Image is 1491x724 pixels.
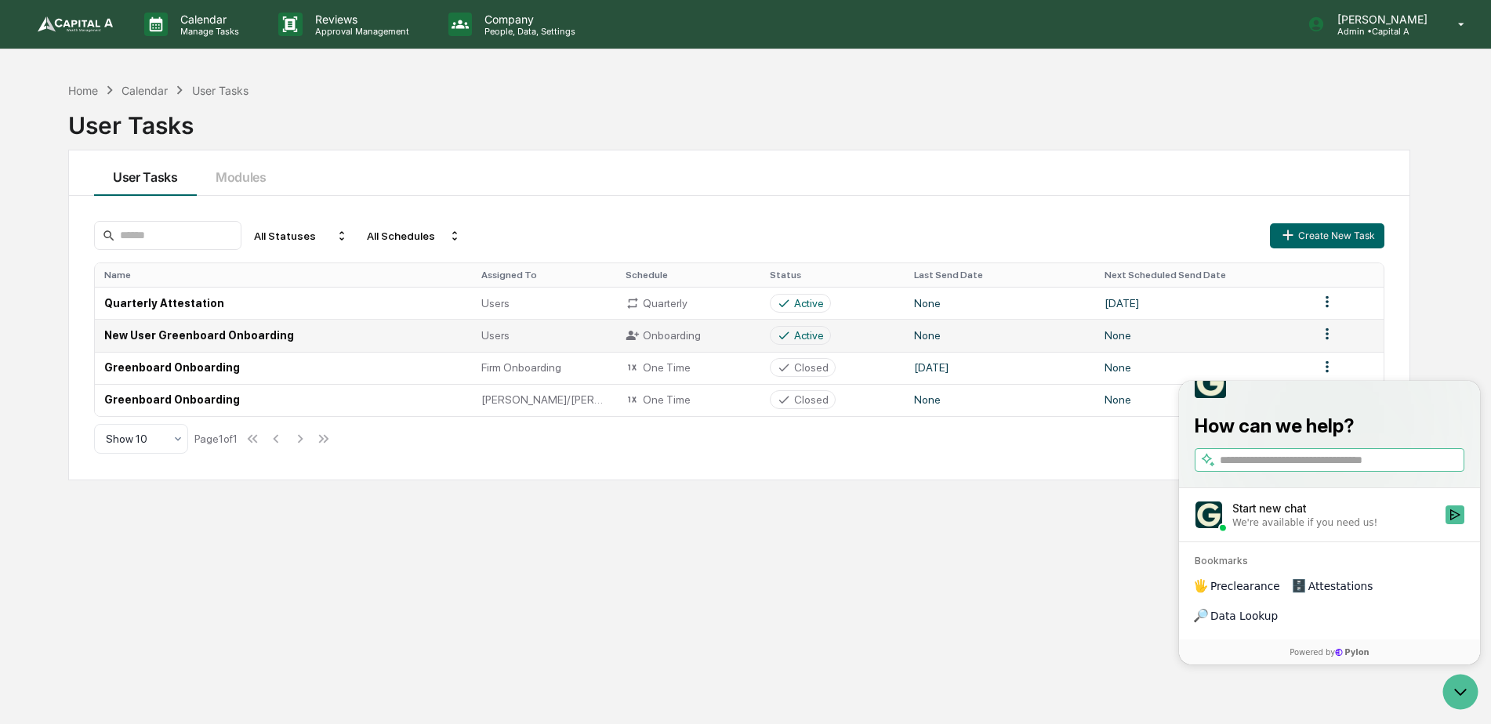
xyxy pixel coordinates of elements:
[303,26,417,37] p: Approval Management
[616,263,760,287] th: Schedule
[481,393,607,406] span: [PERSON_NAME]/[PERSON_NAME] Onboarding
[38,16,113,32] img: logo
[95,263,472,287] th: Name
[1095,287,1309,319] td: [DATE]
[16,120,44,148] img: 1746055101610-c473b297-6a78-478c-a979-82029cc54cd1
[626,393,751,407] div: One Time
[156,266,190,277] span: Pylon
[53,136,198,148] div: We're available if you need us!
[472,26,583,37] p: People, Data, Settings
[794,361,829,374] div: Closed
[481,329,510,342] span: Users
[626,296,751,310] div: Quarterly
[31,227,99,243] span: Data Lookup
[472,263,616,287] th: Assigned To
[53,120,257,136] div: Start new chat
[95,319,472,351] td: New User Greenboard Onboarding
[626,328,751,342] div: Onboarding
[1270,223,1384,248] button: Create New Task
[111,265,190,277] a: Powered byPylon
[361,223,467,248] div: All Schedules
[794,393,829,406] div: Closed
[472,13,583,26] p: Company
[16,33,285,58] p: How can we help?
[626,360,751,375] div: One Time
[194,433,238,445] div: Page 1 of 1
[905,287,1095,319] td: None
[192,84,248,97] div: User Tasks
[905,384,1095,416] td: None
[248,223,354,248] div: All Statuses
[16,229,28,241] div: 🔎
[122,84,168,97] div: Calendar
[68,99,1410,139] div: User Tasks
[1095,352,1309,384] td: None
[31,197,101,213] span: Preclearance
[168,13,247,26] p: Calendar
[1325,13,1435,26] p: [PERSON_NAME]
[905,263,1095,287] th: Last Send Date
[760,263,905,287] th: Status
[95,352,472,384] td: Greenboard Onboarding
[1179,381,1480,664] iframe: Customer support window
[1441,672,1483,715] iframe: Open customer support
[129,197,194,213] span: Attestations
[905,352,1095,384] td: [DATE]
[267,125,285,143] button: Start new chat
[114,199,126,212] div: 🗄️
[1095,384,1309,416] td: None
[68,84,98,97] div: Home
[94,150,197,196] button: User Tasks
[168,26,247,37] p: Manage Tasks
[16,199,28,212] div: 🖐️
[905,319,1095,351] td: None
[481,297,510,310] span: Users
[107,191,201,219] a: 🗄️Attestations
[197,150,285,196] button: Modules
[481,361,561,374] span: Firm Onboarding
[794,297,824,310] div: Active
[1095,319,1309,351] td: None
[1095,263,1309,287] th: Next Scheduled Send Date
[95,384,472,416] td: Greenboard Onboarding
[1325,26,1435,37] p: Admin • Capital A
[9,221,105,249] a: 🔎Data Lookup
[95,287,472,319] td: Quarterly Attestation
[794,329,824,342] div: Active
[303,13,417,26] p: Reviews
[9,191,107,219] a: 🖐️Preclearance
